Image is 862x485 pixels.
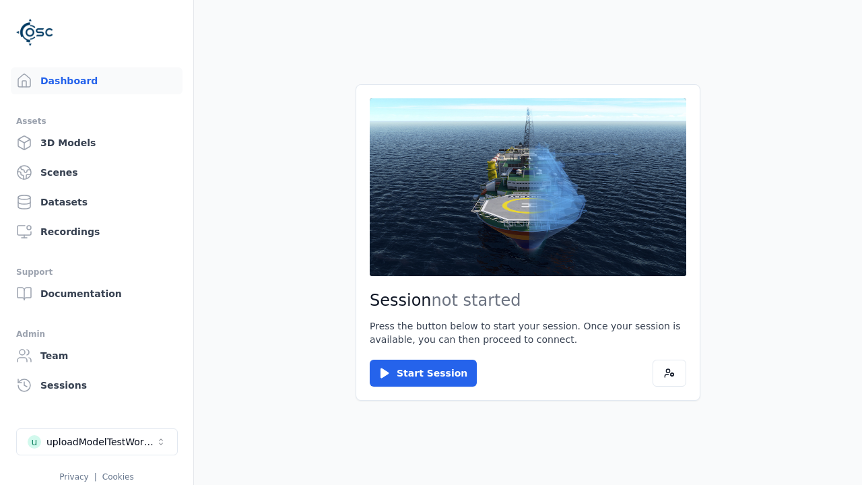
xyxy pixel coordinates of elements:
span: | [94,472,97,482]
a: Sessions [11,372,183,399]
button: Start Session [370,360,477,387]
div: Support [16,264,177,280]
button: Select a workspace [16,428,178,455]
a: Team [11,342,183,369]
a: 3D Models [11,129,183,156]
a: Privacy [59,472,88,482]
div: u [28,435,41,449]
div: Assets [16,113,177,129]
p: Press the button below to start your session. Once your session is available, you can then procee... [370,319,686,346]
div: Admin [16,326,177,342]
a: Cookies [102,472,134,482]
a: Dashboard [11,67,183,94]
a: Datasets [11,189,183,216]
a: Scenes [11,159,183,186]
a: Recordings [11,218,183,245]
img: Logo [16,13,54,51]
div: uploadModelTestWorkspace [46,435,156,449]
h2: Session [370,290,686,311]
span: not started [432,291,521,310]
a: Documentation [11,280,183,307]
